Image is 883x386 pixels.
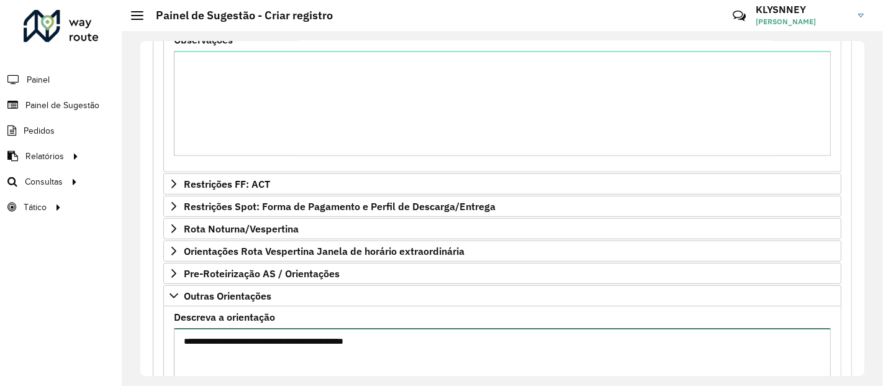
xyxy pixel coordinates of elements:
[184,224,299,234] span: Rota Noturna/Vespertina
[184,291,271,301] span: Outras Orientações
[184,201,496,211] span: Restrições Spot: Forma de Pagamento e Perfil de Descarga/Entrega
[184,179,270,189] span: Restrições FF: ACT
[25,175,63,188] span: Consultas
[163,196,841,217] a: Restrições Spot: Forma de Pagamento e Perfil de Descarga/Entrega
[24,201,47,214] span: Tático
[726,2,753,29] a: Contato Rápido
[163,263,841,284] a: Pre-Roteirização AS / Orientações
[756,16,849,27] span: [PERSON_NAME]
[24,124,55,137] span: Pedidos
[163,241,841,262] a: Orientações Rota Vespertina Janela de horário extraordinária
[174,310,275,324] label: Descreva a orientação
[143,9,333,22] h2: Painel de Sugestão - Criar registro
[184,269,340,278] span: Pre-Roteirização AS / Orientações
[163,285,841,306] a: Outras Orientações
[27,73,50,86] span: Painel
[25,99,99,112] span: Painel de Sugestão
[25,150,64,163] span: Relatórios
[163,173,841,195] a: Restrições FF: ACT
[184,246,464,256] span: Orientações Rota Vespertina Janela de horário extraordinária
[756,4,849,16] h3: KLYSNNEY
[163,218,841,239] a: Rota Noturna/Vespertina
